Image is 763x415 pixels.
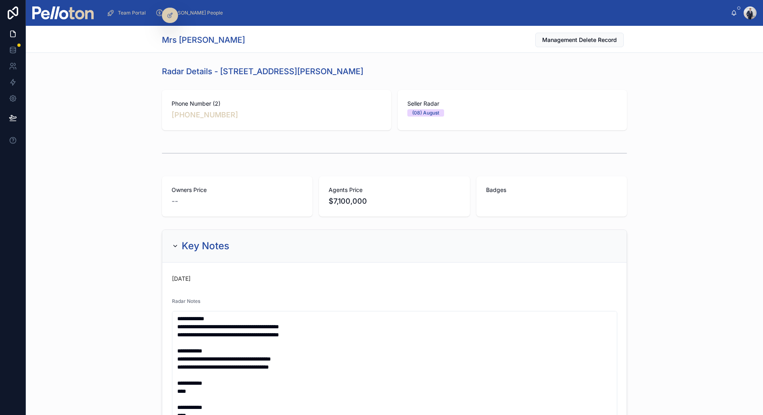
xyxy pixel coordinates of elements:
p: [DATE] [172,275,191,283]
img: App logo [32,6,94,19]
span: Management Delete Record [542,36,617,44]
a: Team Portal [104,6,151,20]
button: Management Delete Record [535,33,624,47]
div: scrollable content [100,4,731,22]
a: [PERSON_NAME] People [153,6,228,20]
span: Seller Radar [407,100,617,108]
span: -- [172,196,178,207]
div: (08) August [412,109,439,117]
span: Radar Notes [172,298,200,304]
span: Agents Price [329,186,460,194]
span: $7,100,000 [329,196,460,207]
span: Owners Price [172,186,303,194]
h1: Mrs [PERSON_NAME] [162,34,245,46]
span: Phone Number (2) [172,100,381,108]
a: [PHONE_NUMBER] [172,109,238,121]
span: [PERSON_NAME] People [167,10,223,16]
h1: Radar Details - [STREET_ADDRESS][PERSON_NAME] [162,66,363,77]
h2: Key Notes [182,240,229,252]
span: Team Portal [118,10,146,16]
span: Badges [486,186,617,194]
